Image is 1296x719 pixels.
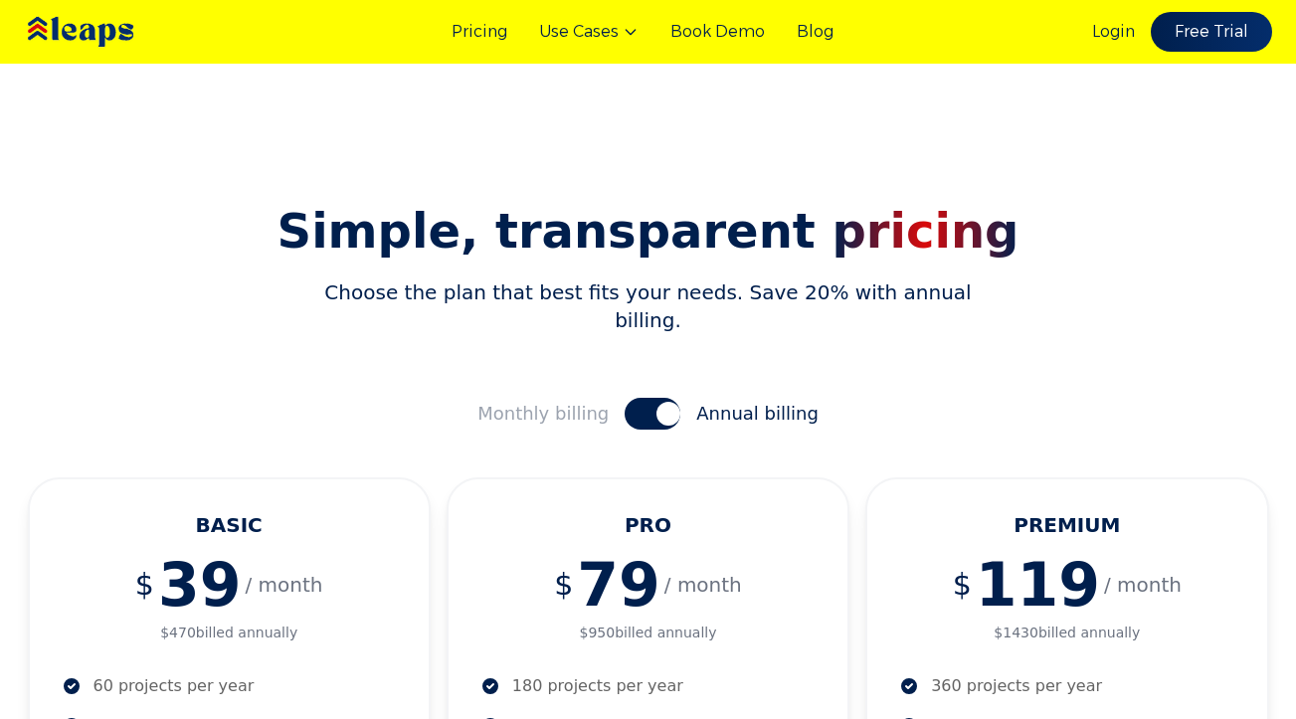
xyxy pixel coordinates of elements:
[931,674,1102,698] p: 360 projects per year
[477,400,609,428] span: Monthly billing
[245,571,322,599] span: / month
[976,555,1100,615] span: 119
[28,207,1269,255] h2: Simple, transparent
[899,511,1234,539] h3: PREMIUM
[512,674,683,698] p: 180 projects per year
[899,623,1234,642] p: $ 1430 billed annually
[314,278,983,334] p: Choose the plan that best fits your needs. Save 20% with annual billing.
[93,674,255,698] p: 60 projects per year
[480,511,816,539] h3: PRO
[24,3,193,61] img: Leaps Logo
[670,20,765,44] a: Book Demo
[577,555,660,615] span: 79
[696,400,819,428] span: Annual billing
[452,20,507,44] a: Pricing
[539,20,639,44] button: Use Cases
[158,555,242,615] span: 39
[1104,571,1182,599] span: / month
[480,623,816,642] p: $ 950 billed annually
[554,567,573,603] span: $
[833,203,1019,259] span: pricing
[664,571,742,599] span: / month
[797,20,833,44] a: Blog
[135,567,154,603] span: $
[62,623,397,642] p: $ 470 billed annually
[953,567,972,603] span: $
[1092,20,1135,44] a: Login
[62,511,397,539] h3: BASIC
[1151,12,1272,52] a: Free Trial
